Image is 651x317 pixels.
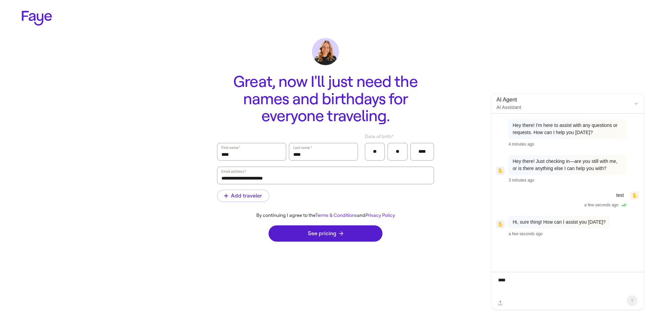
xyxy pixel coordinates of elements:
[497,168,504,173] svg: Quack Logo
[224,193,262,199] span: Add traveler
[584,202,618,208] span: a few seconds ago
[269,225,382,242] button: See pricing
[498,277,624,298] textarea: Ask anything...
[293,144,313,151] label: Last name
[513,158,623,172] p: Hey there! Just checking in—are you still with me, or is there anything else I can help you with?
[392,147,403,157] input: Day
[217,190,269,202] button: Add traveler
[497,222,504,227] svg: Quack Logo
[631,193,638,198] svg: Quack Logo
[496,104,623,111] span: AI Assistant
[509,142,534,147] span: 4 minutes ago
[415,147,430,157] input: Year
[212,213,439,219] div: By continuing I agree to the and
[632,99,641,108] button: Close chat
[491,93,644,310] div: AI Agent Chat
[496,96,623,104] span: AI Agent
[217,73,434,125] h1: Great, now I'll just need the names and birthdays for everyone traveling.
[308,231,343,236] span: See pricing
[221,168,247,175] label: Email address
[616,192,624,199] p: test
[509,178,534,183] span: 3 minutes ago
[496,299,504,307] button: Upload file
[627,295,637,306] button: Send message
[315,212,357,218] a: Terms & Conditions
[513,219,606,226] p: Hi, sure thing! How can I assist you [DATE]?
[369,147,380,157] input: Month
[509,231,543,237] span: a few seconds ago
[221,144,241,151] label: First name
[513,122,623,136] p: Hey there! I'm here to assist with any questions or requests. How can I help you [DATE]?
[366,212,395,218] a: Privacy Policy
[365,133,394,140] span: Date of birth *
